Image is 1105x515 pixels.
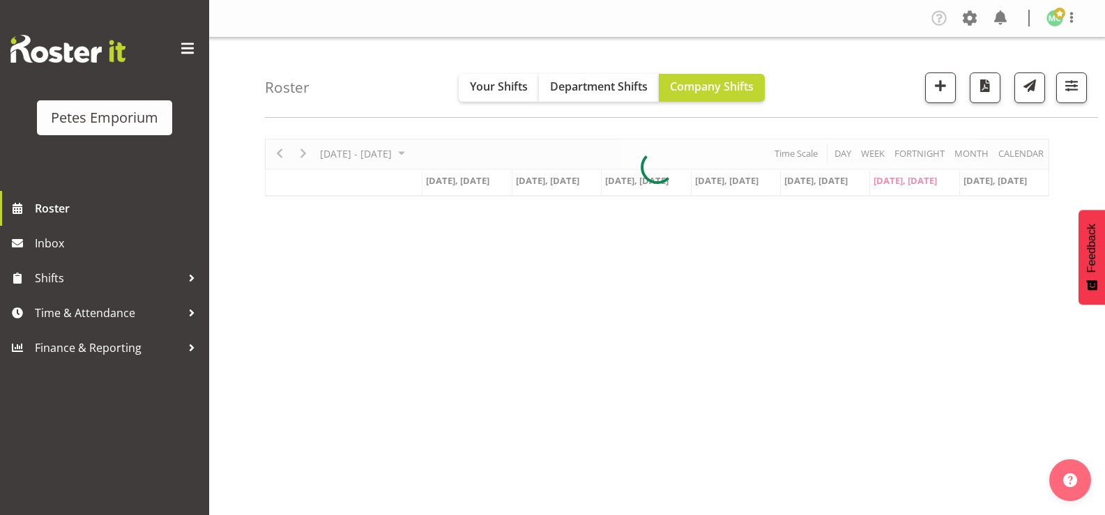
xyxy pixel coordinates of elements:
span: Your Shifts [470,79,528,94]
button: Feedback - Show survey [1079,210,1105,305]
span: Company Shifts [670,79,754,94]
span: Department Shifts [550,79,648,94]
h4: Roster [265,79,310,95]
span: Roster [35,198,202,219]
button: Filter Shifts [1056,72,1087,103]
button: Send a list of all shifts for the selected filtered period to all rostered employees. [1014,72,1045,103]
span: Inbox [35,233,202,254]
span: Time & Attendance [35,302,181,323]
button: Download a PDF of the roster according to the set date range. [970,72,1000,103]
span: Feedback [1085,224,1098,272]
img: melissa-cowen2635.jpg [1046,10,1063,26]
button: Add a new shift [925,72,956,103]
span: Shifts [35,268,181,289]
img: help-xxl-2.png [1063,473,1077,487]
button: Department Shifts [539,74,659,102]
div: Petes Emporium [51,107,158,128]
img: Rosterit website logo [10,35,125,63]
button: Company Shifts [659,74,765,102]
span: Finance & Reporting [35,337,181,358]
button: Your Shifts [459,74,539,102]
